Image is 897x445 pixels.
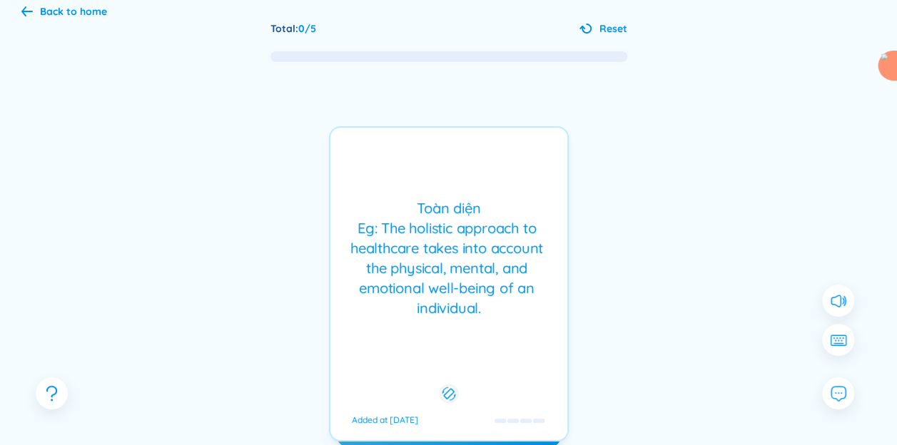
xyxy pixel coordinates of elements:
button: Reset [579,21,627,36]
div: Toàn diện Eg: The holistic approach to healthcare takes into account the physical, mental, and em... [338,198,560,318]
button: question [36,377,68,409]
div: Back to home [40,4,107,19]
span: 0 / 5 [298,22,316,35]
span: Total : [270,22,298,35]
span: Reset [599,21,627,36]
span: question [43,384,61,402]
a: Back to home [21,6,107,19]
div: Added at [DATE] [352,414,418,426]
